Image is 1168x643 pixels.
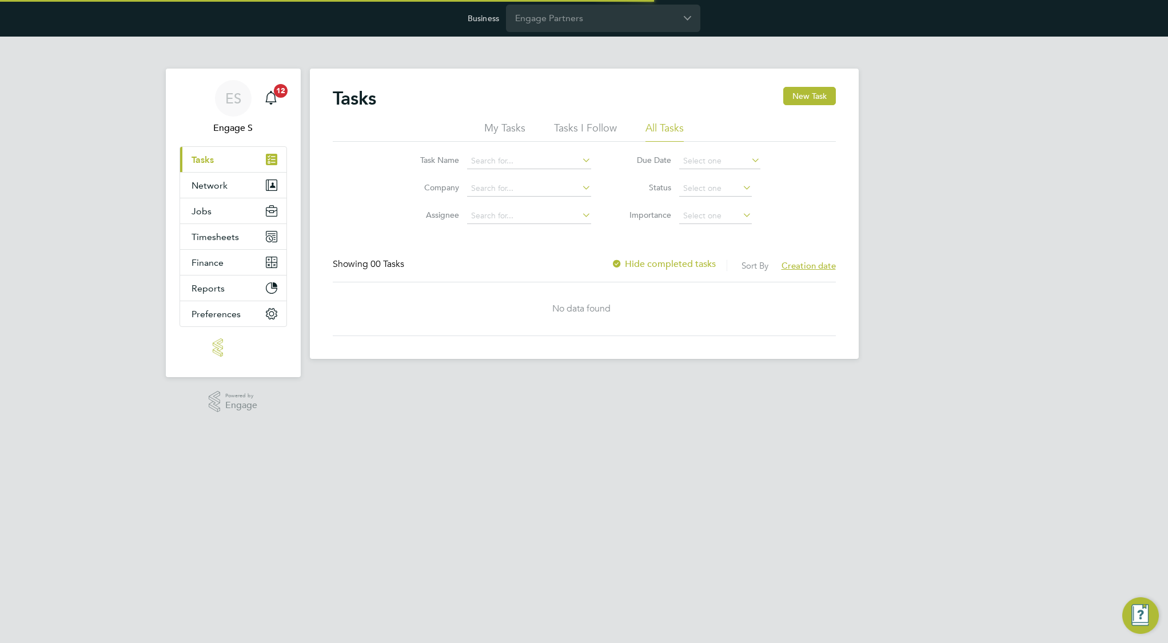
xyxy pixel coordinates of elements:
[620,182,671,193] label: Status
[209,391,257,413] a: Powered byEngage
[180,198,286,223] button: Jobs
[679,153,760,169] input: Select one
[180,147,286,172] a: Tasks
[180,338,287,357] a: Go to home page
[333,258,406,270] div: Showing
[467,181,591,197] input: Search for...
[467,208,591,224] input: Search for...
[782,260,836,271] span: Creation date
[225,91,241,106] span: ES
[620,155,671,165] label: Due Date
[213,338,254,357] img: engage-logo-retina.png
[192,154,214,165] span: Tasks
[225,401,257,410] span: Engage
[192,206,212,217] span: Jobs
[408,182,459,193] label: Company
[192,231,239,242] span: Timesheets
[180,224,286,249] button: Timesheets
[192,309,241,319] span: Preferences
[274,84,288,98] span: 12
[679,181,752,197] input: Select one
[260,80,282,117] a: 12
[484,121,525,142] li: My Tasks
[180,275,286,301] button: Reports
[225,391,257,401] span: Powered by
[180,121,287,135] span: Engage S
[192,180,228,191] span: Network
[333,87,376,110] h2: Tasks
[166,69,301,377] nav: Main navigation
[180,173,286,198] button: Network
[467,153,591,169] input: Search for...
[333,303,830,315] div: No data found
[468,13,499,23] label: Business
[620,210,671,220] label: Importance
[192,257,224,268] span: Finance
[408,210,459,220] label: Assignee
[370,258,404,270] span: 00 Tasks
[180,301,286,326] button: Preferences
[742,260,768,271] label: Sort By
[180,80,287,135] a: ESEngage S
[554,121,617,142] li: Tasks I Follow
[783,87,836,105] button: New Task
[192,283,225,294] span: Reports
[611,258,716,270] label: Hide completed tasks
[679,208,752,224] input: Select one
[408,155,459,165] label: Task Name
[180,250,286,275] button: Finance
[1122,597,1159,634] button: Engage Resource Center
[645,121,684,142] li: All Tasks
